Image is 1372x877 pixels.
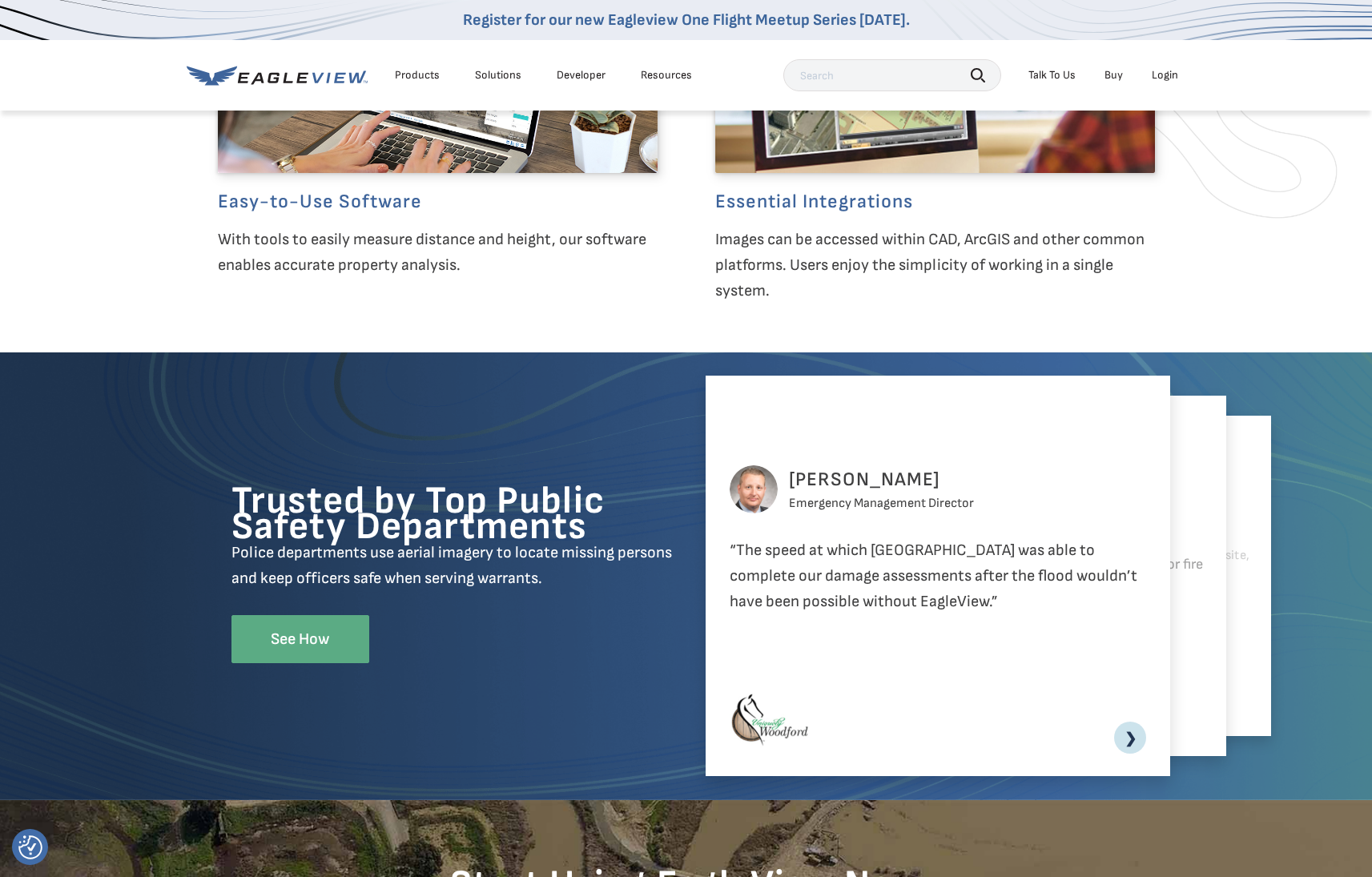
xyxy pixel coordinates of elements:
[231,540,680,615] p: Police departments use aerial imagery to locate missing persons and keep officers safe when servi...
[18,835,42,859] img: Revisit consent button
[463,10,910,30] a: Register for our new Eagleview One Flight Meetup Series [DATE].
[730,465,778,513] img: drew
[557,68,606,82] a: Developer
[218,227,658,302] p: With tools to easily measure distance and height, our software enables accurate property analysis.
[641,68,692,82] div: Resources
[395,68,440,82] div: Products
[789,494,974,513] p: Emergency Management Director
[715,227,1155,304] p: Images can be accessed within CAD, ArcGIS and other common platforms. Users enjoy the simplicity ...
[1152,68,1178,82] div: Login
[789,465,974,494] h6: [PERSON_NAME]
[783,59,1001,91] input: Search
[1114,722,1146,754] a: ❯
[475,68,521,82] div: Solutions
[730,688,850,752] img: woodford-county
[1028,68,1076,82] div: Talk To Us
[231,489,680,540] h3: Trusted by Top Public Safety Departments
[1104,68,1123,82] a: Buy
[218,189,658,215] h3: Easy-to-Use Software
[730,537,1146,614] p: “The speed at which [GEOGRAPHIC_DATA] was able to complete our damage assessments after the flood...
[18,835,42,859] button: Consent Preferences
[231,615,369,664] a: See How
[715,189,1155,215] h3: Essential Integrations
